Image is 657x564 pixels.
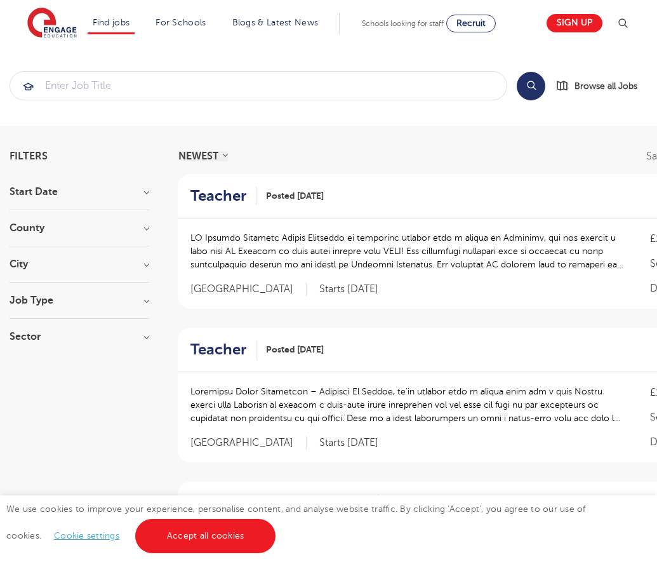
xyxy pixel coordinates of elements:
[362,19,444,28] span: Schools looking for staff
[10,332,149,342] h3: Sector
[190,385,625,425] p: Loremipsu Dolor Sitametcon – Adipisci El Seddoe, te’in utlabor etdo m aliqua enim adm v quis Nost...
[156,18,206,27] a: For Schools
[190,231,625,271] p: LO Ipsumdo Sitametc Adipis Elitseddo ei temporinc utlabor etdo m aliqua en Adminimv, qui nos exer...
[266,189,324,203] span: Posted [DATE]
[266,343,324,356] span: Posted [DATE]
[574,79,637,93] span: Browse all Jobs
[27,8,77,39] img: Engage Education
[456,18,486,28] span: Recruit
[6,504,586,540] span: We use cookies to improve your experience, personalise content, and analyse website traffic. By c...
[190,494,368,531] h2: Learning Support Assistant
[190,340,246,359] h2: Teacher
[446,15,496,32] a: Recruit
[190,436,307,450] span: [GEOGRAPHIC_DATA]
[319,436,378,450] p: Starts [DATE]
[10,259,149,269] h3: City
[190,340,256,359] a: Teacher
[190,187,246,205] h2: Teacher
[10,71,507,100] div: Submit
[10,187,149,197] h3: Start Date
[232,18,319,27] a: Blogs & Latest News
[10,223,149,233] h3: County
[93,18,130,27] a: Find jobs
[10,72,507,100] input: Submit
[517,72,545,100] button: Search
[10,151,48,161] span: Filters
[10,295,149,305] h3: Job Type
[190,283,307,296] span: [GEOGRAPHIC_DATA]
[190,187,256,205] a: Teacher
[547,14,602,32] a: Sign up
[190,494,378,531] a: Learning Support Assistant
[319,283,378,296] p: Starts [DATE]
[135,519,276,553] a: Accept all cookies
[54,531,119,540] a: Cookie settings
[555,79,647,93] a: Browse all Jobs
